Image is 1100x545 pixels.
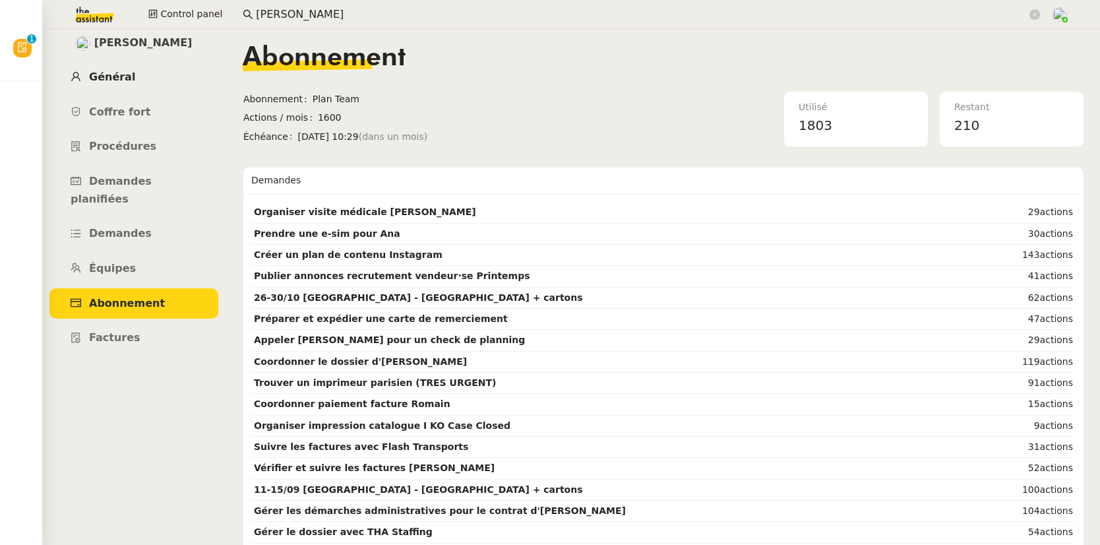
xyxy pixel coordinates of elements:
[1040,527,1073,537] span: actions
[254,441,468,452] strong: Suivre les factures avec Flash Transports
[1040,441,1073,452] span: actions
[76,36,90,51] img: users%2Fjeuj7FhI7bYLyCU6UIN9LElSS4x1%2Favatar%2F1678820456145.jpeg
[969,373,1076,394] td: 91
[160,7,222,22] span: Control panel
[254,292,583,303] strong: 26-30/10 [GEOGRAPHIC_DATA] - [GEOGRAPHIC_DATA] + cartons
[243,92,313,107] span: Abonnement
[969,416,1076,437] td: 9
[1040,505,1073,516] span: actions
[1040,463,1073,473] span: actions
[318,110,580,125] span: 1600
[89,227,152,240] span: Demandes
[1040,377,1073,388] span: actions
[799,100,913,115] div: Utilisé
[254,228,400,239] strong: Prendre une e-sim pour Ana
[1040,313,1073,324] span: actions
[969,522,1076,543] td: 54
[1040,292,1073,303] span: actions
[254,484,583,495] strong: 11-15/09 [GEOGRAPHIC_DATA] - [GEOGRAPHIC_DATA] + cartons
[298,129,580,144] span: [DATE] 10:29
[799,117,832,133] span: 1803
[254,399,450,409] strong: Coordonner paiement facture Romain
[969,245,1076,266] td: 143
[954,100,1069,115] div: Restant
[969,394,1076,415] td: 15
[89,106,151,118] span: Coffre fort
[1040,228,1073,239] span: actions
[1040,399,1073,409] span: actions
[1040,356,1073,367] span: actions
[29,34,34,46] p: 1
[254,527,433,537] strong: Gérer le dossier avec THA Staffing
[140,5,230,24] button: Control panel
[359,129,428,144] span: (dans un mois)
[969,437,1076,458] td: 31
[254,249,443,260] strong: Créer un plan de contenu Instagram
[969,266,1076,287] td: 41
[49,288,218,319] a: Abonnement
[49,131,218,162] a: Procédures
[243,45,406,71] span: Abonnement
[256,6,1027,24] input: Rechercher
[1040,420,1073,431] span: actions
[1040,484,1073,495] span: actions
[254,207,476,217] strong: Organiser visite médicale [PERSON_NAME]
[254,377,496,388] strong: Trouver un imprimeur parisien (TRES URGENT)
[969,352,1076,373] td: 119
[49,218,218,249] a: Demandes
[1040,335,1073,345] span: actions
[954,117,979,133] span: 210
[89,331,140,344] span: Factures
[71,175,152,205] span: Demandes planifiées
[49,253,218,284] a: Équipes
[254,505,626,516] strong: Gérer les démarches administratives pour le contrat d'[PERSON_NAME]
[969,202,1076,223] td: 29
[969,288,1076,309] td: 62
[969,501,1076,522] td: 104
[1040,249,1073,260] span: actions
[49,166,218,214] a: Demandes planifiées
[969,458,1076,479] td: 52
[49,97,218,128] a: Coffre fort
[254,420,510,431] strong: Organiser impression catalogue I KO Case Closed
[969,224,1076,245] td: 30
[94,34,193,52] span: [PERSON_NAME]
[251,168,1076,194] div: Demandes
[969,480,1076,501] td: 100
[254,356,467,367] strong: Coordonner le dossier d'[PERSON_NAME]
[89,262,136,274] span: Équipes
[1040,271,1073,281] span: actions
[254,463,495,473] strong: Vérifier et suivre les factures [PERSON_NAME]
[313,92,580,107] span: Plan Team
[49,62,218,93] a: Général
[254,313,508,324] strong: Préparer et expédier une carte de remerciement
[243,110,318,125] span: Actions / mois
[27,34,36,44] nz-badge-sup: 1
[254,335,525,345] strong: Appeler [PERSON_NAME] pour un check de planning
[969,309,1076,330] td: 47
[1053,7,1067,22] img: users%2FNTfmycKsCFdqp6LX6USf2FmuPJo2%2Favatar%2Fprofile-pic%20(1).png
[89,71,135,83] span: Général
[1040,207,1073,217] span: actions
[969,330,1076,351] td: 29
[89,297,165,309] span: Abonnement
[89,140,156,152] span: Procédures
[254,271,530,281] strong: Publier annonces recrutement vendeur·se Printemps
[243,129,298,144] span: Échéance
